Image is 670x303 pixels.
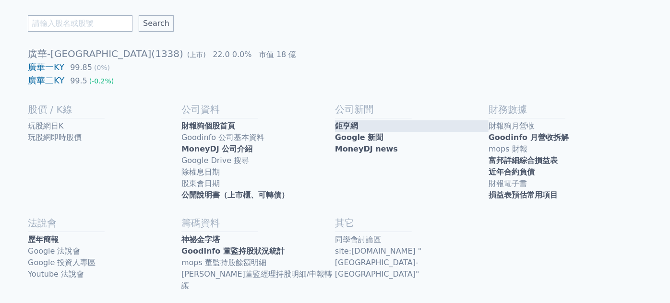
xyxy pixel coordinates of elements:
a: 除權息日期 [181,166,335,178]
a: Google 投資人專區 [28,257,181,268]
a: 玩股網日K [28,120,181,132]
a: 財報狗個股首頁 [181,120,335,132]
h2: 財務數據 [489,103,642,116]
a: 財報狗月營收 [489,120,642,132]
h2: 股價 / K線 [28,103,181,116]
a: MoneyDJ 公司介紹 [181,143,335,155]
a: mops 董監持股餘額明細 [181,257,335,268]
div: 99.85 [68,62,94,73]
h2: 法說會 [28,216,181,230]
a: Goodinfo 公司基本資料 [181,132,335,143]
h2: 公司資料 [181,103,335,116]
a: 鉅亨網 [335,120,489,132]
a: Goodinfo 董監持股狀況統計 [181,245,335,257]
a: 富邦詳細綜合損益表 [489,155,642,166]
a: 同學會討論區 [335,234,489,245]
div: 99.5 [68,75,89,87]
a: 公開說明書（上市櫃、可轉債） [181,189,335,201]
a: 財報電子書 [489,178,642,189]
a: 歷年簡報 [28,234,181,245]
a: 神祕金字塔 [181,234,335,245]
a: 近年合約負債 [489,166,642,178]
a: MoneyDJ news [335,143,489,155]
a: Google 新聞 [335,132,489,143]
a: site:[DOMAIN_NAME] "[GEOGRAPHIC_DATA]-[GEOGRAPHIC_DATA]" [335,245,489,280]
a: Google Drive 搜尋 [181,155,335,166]
h2: 籌碼資料 [181,216,335,230]
a: 損益表預估常用項目 [489,189,642,201]
a: 股東會日期 [181,178,335,189]
span: (上市) [187,51,206,58]
a: [PERSON_NAME]董監經理持股明細/申報轉讓 [181,268,335,291]
h1: 廣華-[GEOGRAPHIC_DATA](1338) [28,47,642,60]
span: 22.0 0.0% [213,50,251,59]
h2: 公司新聞 [335,103,489,116]
a: mops 財報 [489,143,642,155]
a: Goodinfo 月營收拆解 [489,132,642,143]
input: Search [139,15,174,32]
a: 廣華一KY [28,62,64,72]
a: 廣華二KY [28,75,64,85]
a: Google 法說會 [28,245,181,257]
span: (0%) [94,64,110,71]
a: 玩股網即時股價 [28,132,181,143]
input: 請輸入股名或股號 [28,15,132,32]
a: Youtube 法說會 [28,268,181,280]
span: (-0.2%) [89,77,114,85]
h2: 其它 [335,216,489,230]
span: 市值 18 億 [259,50,297,59]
